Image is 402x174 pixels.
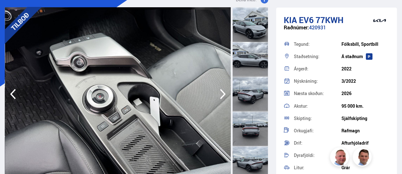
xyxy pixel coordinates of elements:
[341,54,389,59] div: Á staðnum
[341,66,389,71] div: 2022
[354,148,373,167] img: FbJEzSuNWCJXmdc-.webp
[341,104,389,109] div: 95 000 km.
[294,67,342,71] div: Árgerð:
[341,165,389,170] div: Grár
[294,141,342,145] div: Drif:
[294,129,342,133] div: Orkugjafi:
[5,3,24,21] button: Opna LiveChat spjallviðmót
[284,14,297,26] span: Kia
[294,165,342,170] div: Litur:
[299,14,343,26] span: EV6 77KWH
[331,148,350,167] img: siFngHWaQ9KaOqBr.png
[284,24,309,31] span: Raðnúmer:
[294,42,342,46] div: Tegund:
[341,79,389,84] div: 3/2022
[294,153,342,158] div: Dyrafjöldi:
[367,11,392,30] img: brand logo
[294,116,342,121] div: Skipting:
[341,128,389,133] div: Rafmagn
[341,91,389,96] div: 2026
[341,141,389,146] div: Afturhjóladrif
[341,42,389,47] div: Fólksbíll, Sportbíll
[294,54,342,59] div: Staðsetning:
[294,91,342,96] div: Næsta skoðun:
[341,116,389,121] div: Sjálfskipting
[294,79,342,83] div: Nýskráning:
[284,25,389,37] div: 420931
[294,104,342,108] div: Akstur:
